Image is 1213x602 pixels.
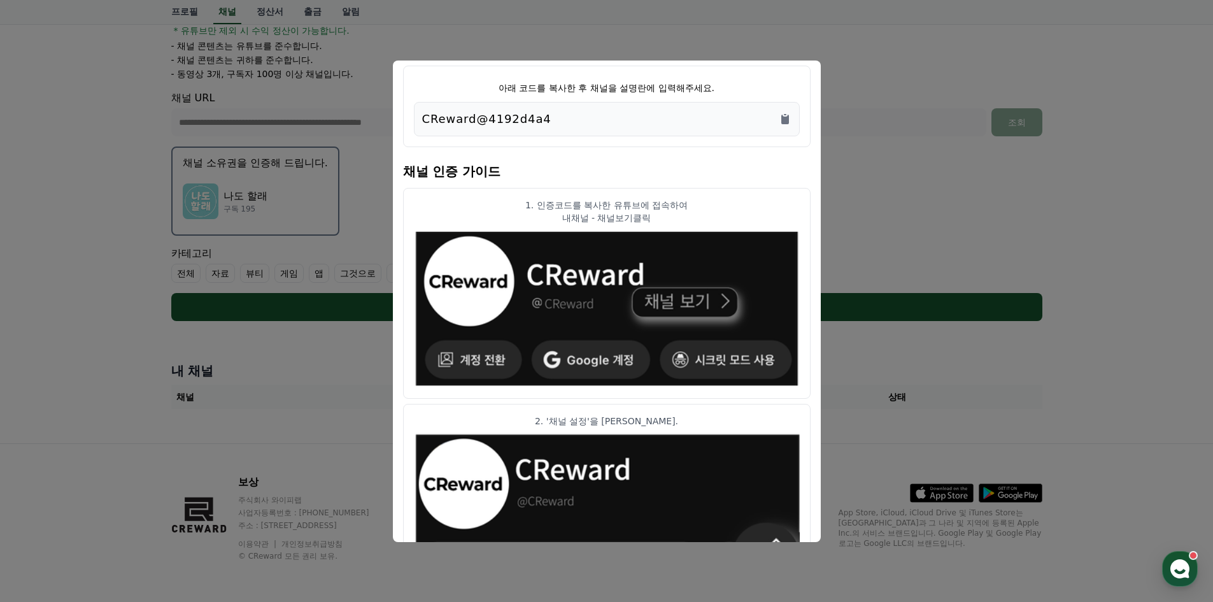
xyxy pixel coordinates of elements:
[422,110,791,128] div: 클립보드에 복사
[4,404,84,436] a: 홈
[197,423,212,433] span: 설정
[779,113,791,125] button: 클립보드에 복사
[414,229,800,389] img: 채널 등록 가이드
[414,433,800,591] img: 채널 등록 가이드
[393,61,821,542] div: 모달
[84,404,164,436] a: 대화
[422,112,551,125] font: CReward@4192d4a4
[525,200,688,210] font: 1. 인증코드를 복사한 유튜브에 접속하여
[117,424,132,434] span: 대화
[40,423,48,433] span: 홈
[403,164,501,179] font: 채널 인증 가이드
[562,213,651,223] font: 내채널 - 채널보기클릭
[535,416,678,426] font: 2. '채널 설정'을 [PERSON_NAME].
[164,404,245,436] a: 설정
[499,83,714,93] font: 아래 코드를 복사한 후 채널을 설명란에 입력해주세요.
